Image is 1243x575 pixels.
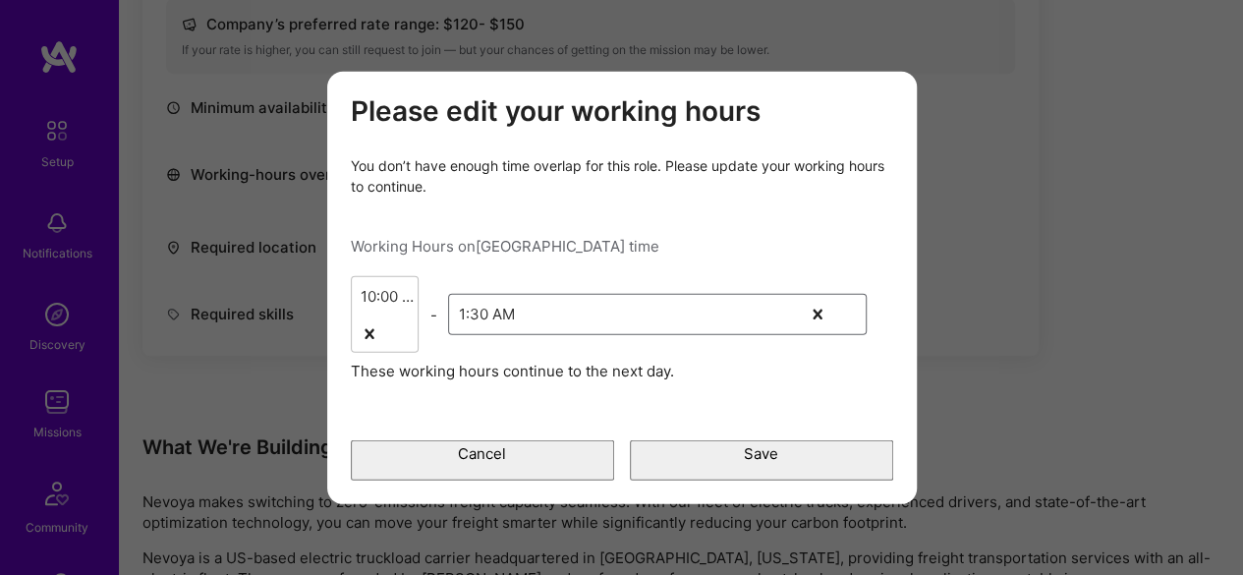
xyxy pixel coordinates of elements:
[351,440,614,481] button: Cancel
[419,304,449,324] div: -
[351,94,893,128] h3: Please edit your working hours
[351,236,893,257] div: Working Hours on [GEOGRAPHIC_DATA] time
[351,155,893,197] div: You don’t have enough time overlap for this role. Please update your working hours to continue.
[843,310,853,319] i: icon Chevron
[351,361,893,381] div: These working hours continue to the next day.
[361,286,419,307] div: 10:00 AM
[395,329,405,339] i: icon Chevron
[327,71,917,504] div: modal
[630,440,893,481] button: Save
[459,304,515,324] div: 1:30 AM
